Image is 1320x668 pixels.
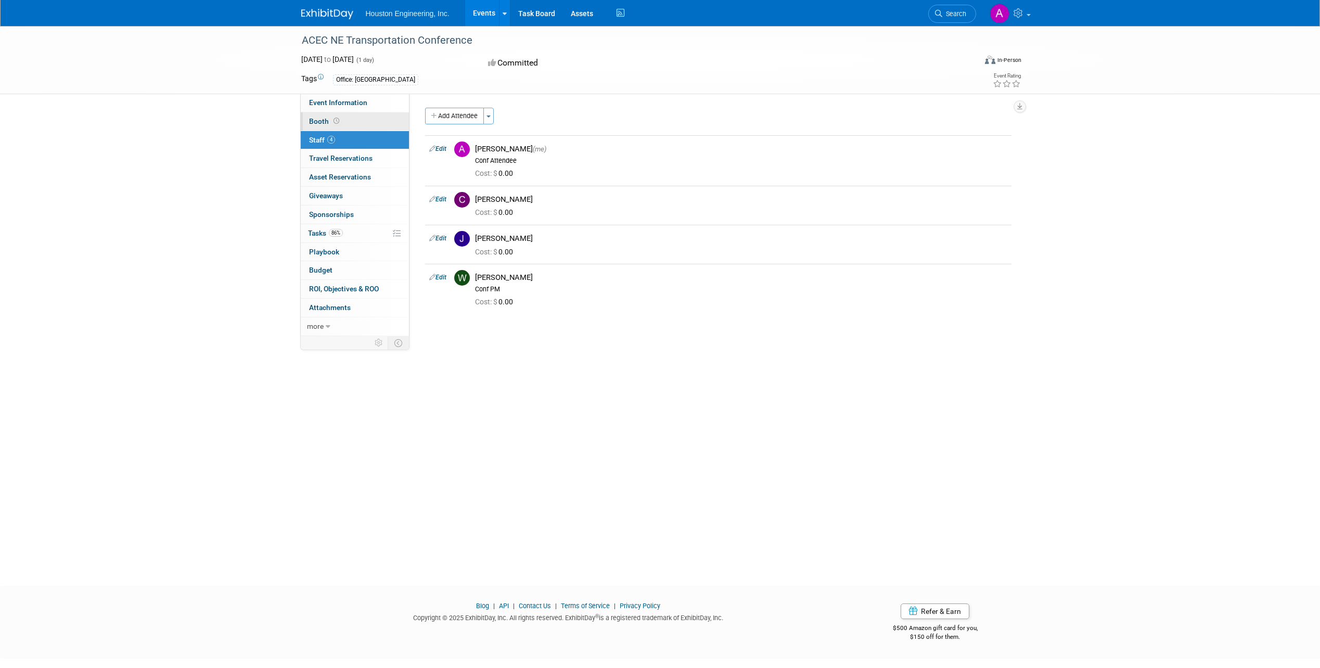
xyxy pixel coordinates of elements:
[990,4,1009,23] img: Adam Walker
[475,144,1007,154] div: [PERSON_NAME]
[454,142,470,157] img: A.jpg
[851,617,1019,641] div: $500 Amazon gift card for you,
[309,136,335,144] span: Staff
[309,173,371,181] span: Asset Reservations
[485,54,715,72] div: Committed
[301,112,409,131] a: Booth
[323,55,332,63] span: to
[301,187,409,205] a: Giveaways
[301,131,409,149] a: Staff4
[333,74,418,85] div: Office: [GEOGRAPHIC_DATA]
[454,231,470,247] img: J.jpg
[308,229,343,237] span: Tasks
[301,73,324,85] td: Tags
[475,234,1007,243] div: [PERSON_NAME]
[298,31,960,50] div: ACEC NE Transportation Conference
[309,303,351,312] span: Attachments
[327,136,335,144] span: 4
[309,98,367,107] span: Event Information
[309,248,339,256] span: Playbook
[476,602,489,610] a: Blog
[307,322,324,330] span: more
[429,235,446,242] a: Edit
[499,602,509,610] a: API
[928,5,976,23] a: Search
[997,56,1021,64] div: In-Person
[429,196,446,203] a: Edit
[331,117,341,125] span: Booth not reserved yet
[425,108,484,124] button: Add Attendee
[620,602,660,610] a: Privacy Policy
[309,285,379,293] span: ROI, Objectives & ROO
[475,169,498,177] span: Cost: $
[301,261,409,279] a: Budget
[301,168,409,186] a: Asset Reservations
[901,603,969,619] a: Refer & Earn
[301,94,409,112] a: Event Information
[355,57,374,63] span: (1 day)
[475,169,517,177] span: 0.00
[851,633,1019,641] div: $150 off for them.
[475,298,517,306] span: 0.00
[429,145,446,152] a: Edit
[475,208,517,216] span: 0.00
[454,192,470,208] img: C.jpg
[429,274,446,281] a: Edit
[533,145,546,153] span: (me)
[366,9,450,18] span: Houston Engineering, Inc.
[301,243,409,261] a: Playbook
[475,195,1007,204] div: [PERSON_NAME]
[309,210,354,219] span: Sponsorships
[301,205,409,224] a: Sponsorships
[595,613,599,619] sup: ®
[475,248,517,256] span: 0.00
[942,10,966,18] span: Search
[309,154,373,162] span: Travel Reservations
[475,248,498,256] span: Cost: $
[309,117,341,125] span: Booth
[301,317,409,336] a: more
[301,55,354,63] span: [DATE] [DATE]
[993,73,1021,79] div: Event Rating
[329,229,343,237] span: 86%
[475,208,498,216] span: Cost: $
[491,602,497,610] span: |
[301,9,353,19] img: ExhibitDay
[510,602,517,610] span: |
[301,611,836,623] div: Copyright © 2025 ExhibitDay, Inc. All rights reserved. ExhibitDay is a registered trademark of Ex...
[985,56,995,64] img: Format-Inperson.png
[388,336,409,350] td: Toggle Event Tabs
[301,280,409,298] a: ROI, Objectives & ROO
[301,224,409,242] a: Tasks86%
[309,191,343,200] span: Giveaways
[475,157,1007,165] div: Conf Attendee
[475,285,1007,293] div: Conf PM
[553,602,559,610] span: |
[519,602,551,610] a: Contact Us
[370,336,388,350] td: Personalize Event Tab Strip
[611,602,618,610] span: |
[454,270,470,286] img: W.jpg
[915,54,1022,70] div: Event Format
[309,266,332,274] span: Budget
[475,298,498,306] span: Cost: $
[301,149,409,168] a: Travel Reservations
[475,273,1007,282] div: [PERSON_NAME]
[301,299,409,317] a: Attachments
[561,602,610,610] a: Terms of Service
